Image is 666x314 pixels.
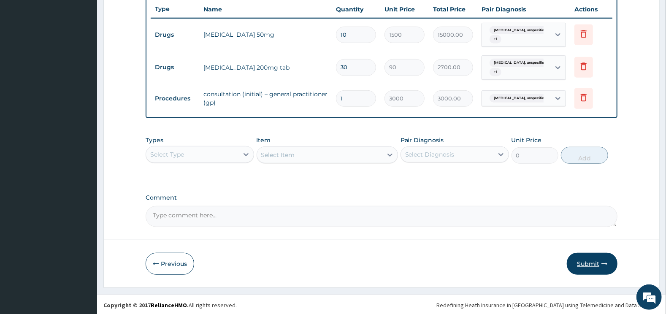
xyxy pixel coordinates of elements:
td: Drugs [151,60,199,75]
div: Select Type [150,150,184,159]
div: Select Diagnosis [405,150,455,159]
span: We're online! [49,100,116,185]
th: Pair Diagnosis [477,1,570,18]
button: Add [561,147,608,164]
button: Previous [146,253,194,275]
td: [MEDICAL_DATA] 50mg [199,26,332,43]
td: consultation (initial) – general practitioner (gp) [199,86,332,111]
div: Chat with us now [44,47,142,58]
td: [MEDICAL_DATA] 200mg tab [199,59,332,76]
td: Procedures [151,91,199,106]
label: Types [146,137,163,144]
td: Drugs [151,27,199,43]
label: Unit Price [512,136,542,144]
th: Name [199,1,332,18]
span: [MEDICAL_DATA], unspecified [490,59,551,67]
div: Minimize live chat window [138,4,159,24]
th: Actions [570,1,612,18]
span: [MEDICAL_DATA], unspecifie... [490,94,551,103]
a: RelianceHMO [151,301,187,309]
th: Total Price [429,1,477,18]
strong: Copyright © 2017 . [103,301,189,309]
span: + 1 [490,35,501,43]
button: Submit [567,253,617,275]
span: [MEDICAL_DATA], unspecifie... [490,26,551,35]
th: Quantity [332,1,380,18]
label: Comment [146,194,618,201]
img: d_794563401_company_1708531726252_794563401 [16,42,34,63]
span: + 1 [490,68,501,76]
label: Item [257,136,271,144]
label: Pair Diagnosis [401,136,444,144]
textarea: Type your message and hit 'Enter' [4,217,161,247]
th: Unit Price [380,1,429,18]
th: Type [151,1,199,17]
div: Redefining Heath Insurance in [GEOGRAPHIC_DATA] using Telemedicine and Data Science! [436,301,660,309]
